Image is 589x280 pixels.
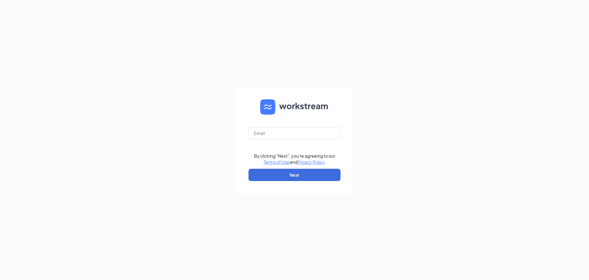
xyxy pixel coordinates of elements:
div: By clicking "Next", you're agreeing to our and . [254,153,335,165]
input: Email [248,127,341,139]
img: WS logo and Workstream text [260,99,329,115]
a: Terms of Use [264,159,290,165]
a: Privacy Policy [297,159,325,165]
button: Next [248,169,341,181]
